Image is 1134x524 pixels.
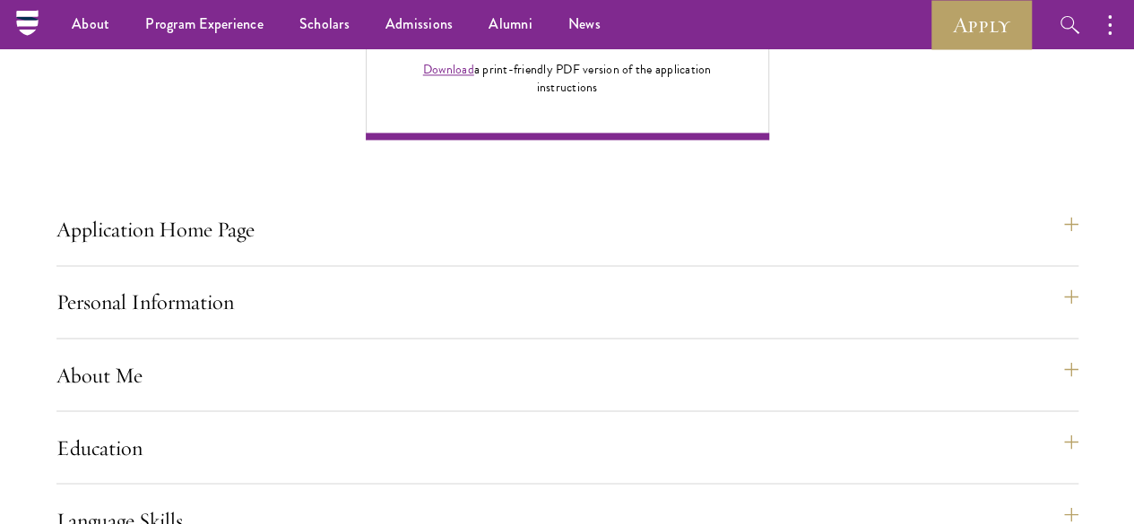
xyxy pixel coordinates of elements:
button: Education [56,425,1078,468]
button: About Me [56,353,1078,396]
button: Personal Information [56,280,1078,323]
div: a print-friendly PDF version of the application instructions [403,61,732,97]
a: Download [423,60,474,79]
button: Application Home Page [56,208,1078,251]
